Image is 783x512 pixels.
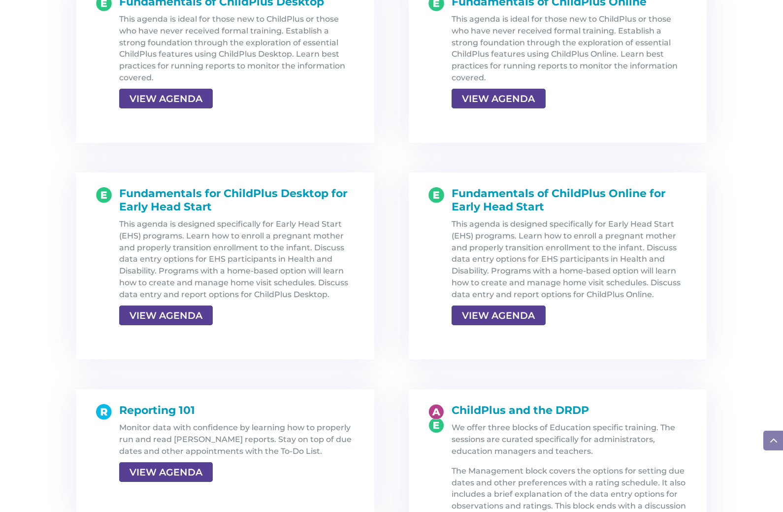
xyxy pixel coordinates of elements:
span: Fundamentals for ChildPlus Desktop for Early Head Start [119,187,347,213]
span: Fundamentals of ChildPlus Online for Early Head Start [452,187,665,213]
span: Reporting 101 [119,404,195,417]
p: We offer three blocks of Education specific training. The sessions are curated specifically for a... [452,422,687,465]
p: This agenda is designed specifically for Early Head Start (EHS) programs. Learn how to enroll a p... [119,218,355,301]
p: This agenda is designed specifically for Early Head Start (EHS) programs. Learn how to enroll a p... [452,218,687,301]
p: This agenda is ideal for those new to ChildPlus or those who have never received formal training.... [119,13,355,84]
a: VIEW AGENDA [119,306,213,325]
a: VIEW AGENDA [119,89,213,108]
p: Monitor data with confidence by learning how to properly run and read [PERSON_NAME] reports. Stay... [119,422,355,457]
a: VIEW AGENDA [119,462,213,482]
p: This agenda is ideal for those new to ChildPlus or those who have never received formal training.... [452,13,687,84]
span: ChildPlus and the DRDP [452,404,589,417]
a: VIEW AGENDA [452,89,545,108]
a: VIEW AGENDA [452,306,545,325]
iframe: Chat Widget [734,465,783,512]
